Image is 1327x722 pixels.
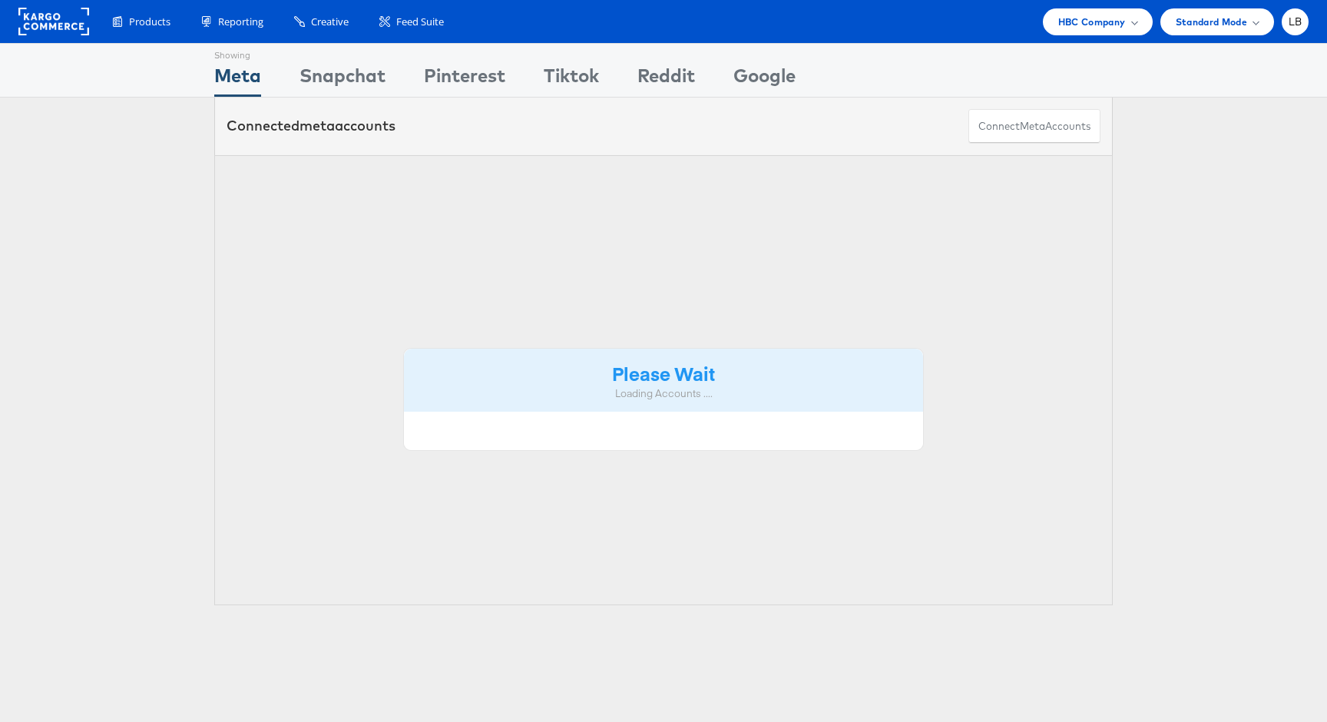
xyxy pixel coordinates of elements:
[396,15,444,29] span: Feed Suite
[637,62,695,97] div: Reddit
[424,62,505,97] div: Pinterest
[1289,17,1302,27] span: LB
[227,116,395,136] div: Connected accounts
[733,62,796,97] div: Google
[1058,14,1126,30] span: HBC Company
[299,117,335,134] span: meta
[1176,14,1247,30] span: Standard Mode
[544,62,599,97] div: Tiktok
[415,386,912,401] div: Loading Accounts ....
[311,15,349,29] span: Creative
[214,44,261,62] div: Showing
[218,15,263,29] span: Reporting
[299,62,386,97] div: Snapchat
[968,109,1100,144] button: ConnectmetaAccounts
[129,15,170,29] span: Products
[612,360,715,386] strong: Please Wait
[1020,119,1045,134] span: meta
[214,62,261,97] div: Meta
